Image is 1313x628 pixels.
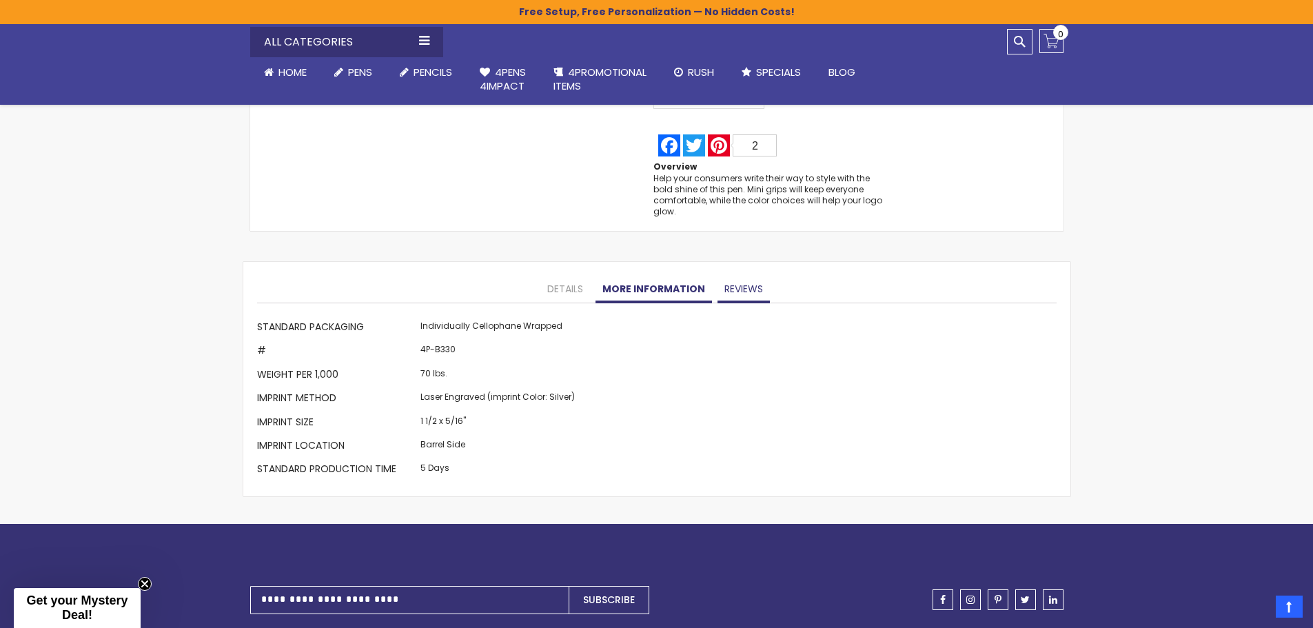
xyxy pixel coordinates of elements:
span: 4PROMOTIONAL ITEMS [553,65,647,93]
td: 70 lbs. [417,364,578,387]
span: Specials [756,65,801,79]
td: 1 1/2 x 5/16" [417,412,578,435]
td: 4P-B330 [417,341,578,364]
th: Imprint Location [257,436,417,459]
a: Pens [320,57,386,88]
a: Details [540,276,590,303]
a: 4PROMOTIONALITEMS [540,57,660,102]
td: Individually Cellophane Wrapped [417,317,578,341]
th: Standard Production Time [257,459,417,483]
span: Pencils [414,65,452,79]
a: Specials [728,57,815,88]
span: pinterest [995,595,1001,605]
span: Rush [688,65,714,79]
a: instagram [960,589,981,610]
th: Imprint Size [257,412,417,435]
a: Pencils [386,57,466,88]
th: Imprint Method [257,388,417,412]
a: Blog [815,57,869,88]
div: All Categories [250,27,443,57]
span: Get your Mystery Deal! [26,594,128,622]
th: Weight per 1,000 [257,364,417,387]
div: Get your Mystery Deal!Close teaser [14,588,141,628]
td: 5 Days [417,459,578,483]
span: 4Pens 4impact [480,65,526,93]
a: Home [250,57,320,88]
span: 2 [752,140,758,152]
span: Subscribe [583,593,635,607]
div: Help your consumers write their way to style with the bold shine of this pen. Mini grips will kee... [653,173,882,218]
button: Subscribe [569,586,649,614]
span: 0 [1058,28,1063,41]
button: Close teaser [138,577,152,591]
th: # [257,341,417,364]
a: Twitter [682,134,706,156]
th: Standard Packaging [257,317,417,341]
span: Blog [828,65,855,79]
a: facebook [933,589,953,610]
td: Barrel Side [417,436,578,459]
span: facebook [940,595,946,605]
a: pinterest [988,589,1008,610]
a: Facebook [657,134,682,156]
a: 0 [1039,29,1063,53]
span: Home [278,65,307,79]
a: 4Pens4impact [466,57,540,102]
a: Rush [660,57,728,88]
strong: Overview [653,161,697,172]
a: Pinterest2 [706,134,778,156]
a: Reviews [717,276,770,303]
span: Pens [348,65,372,79]
a: More Information [596,276,712,303]
span: instagram [966,595,975,605]
td: Laser Engraved (imprint Color: Silver) [417,388,578,412]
